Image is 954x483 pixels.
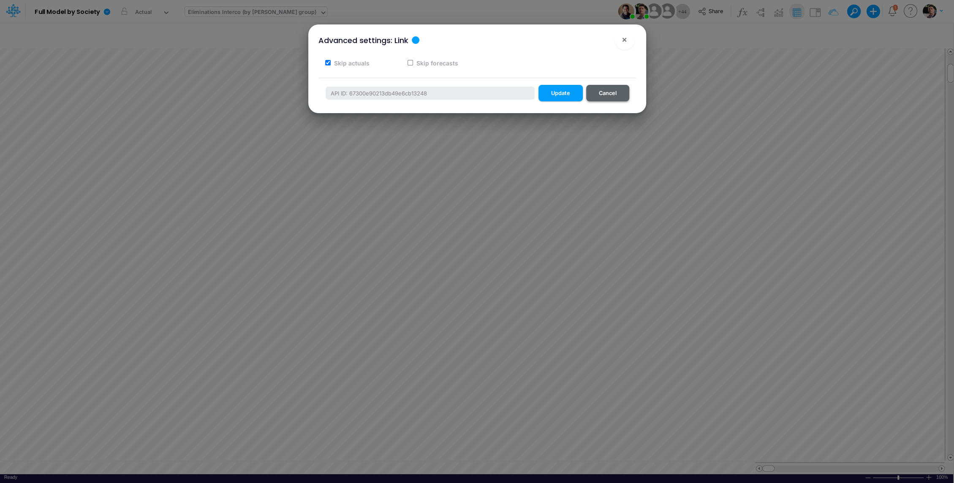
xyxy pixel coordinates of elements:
[622,34,627,44] span: ×
[412,36,419,44] div: Tooltip anchor
[318,35,408,46] div: Advanced settings: Link
[415,59,458,68] label: Skip forecasts
[614,30,635,50] button: Close
[333,59,370,68] label: Skip actuals
[586,85,629,101] button: Cancel
[538,85,583,101] button: Update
